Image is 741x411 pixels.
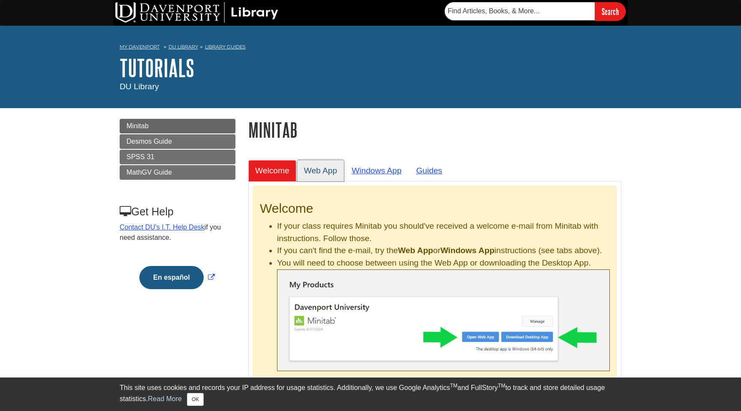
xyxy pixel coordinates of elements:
[450,383,457,389] sup: TM
[120,41,621,55] nav: breadcrumb
[277,245,610,257] li: If you can't find the e-mail, try the or instructions (see tabs above).
[120,119,235,133] a: Minitab
[148,395,182,402] a: Read More
[120,82,159,91] span: DU Library
[277,257,610,371] li: You will need to choose between using the Web App or downloading the Desktop App.
[127,122,149,130] span: Minitab
[120,383,621,406] div: This site uses cookies and records your IP address for usage statistics. Additionally, we use Goo...
[297,160,344,181] a: Web App
[595,2,626,21] input: Search
[248,119,621,141] h1: Minitab
[115,2,278,23] img: DU Library
[445,2,595,20] input: Find Articles, Books, & More...
[409,160,449,181] a: Guides
[137,274,217,281] a: Link opens in new window
[127,153,154,160] span: SPSS 31
[120,119,235,304] div: Guide Page Menu
[260,201,610,216] h2: Welcome
[120,134,235,149] a: Desmos Guide
[120,224,205,231] a: Contact DU's I.T. Help Desk
[187,393,204,406] button: Close
[120,150,235,164] a: SPSS 31
[120,165,235,180] a: MathGV Guide
[120,43,160,51] a: My Davenport
[120,222,235,243] p: if you need assistance.
[277,220,610,245] li: If your class requires Minitab you should've received a welcome e-mail from Minitab with instruct...
[445,2,626,21] form: Searches DU Library's articles, books, and more
[120,54,194,81] a: Tutorials
[248,160,296,181] a: Welcome
[277,269,610,371] img: Minitab .exe file finished downloaded
[205,44,246,50] a: Library Guides
[127,138,172,145] span: Desmos Guide
[277,375,610,388] li: If your e-mail isn't recognized when setting up Minitab, .
[345,160,408,181] a: Windows App
[398,246,433,255] b: Web App
[169,44,198,50] a: DU Library
[475,377,576,386] a: Contact DU's I.T. Help Desk
[120,205,235,218] h3: Get Help
[440,246,494,255] b: Windows App
[498,383,505,389] sup: TM
[139,266,203,289] button: En español
[127,169,172,176] span: MathGV Guide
